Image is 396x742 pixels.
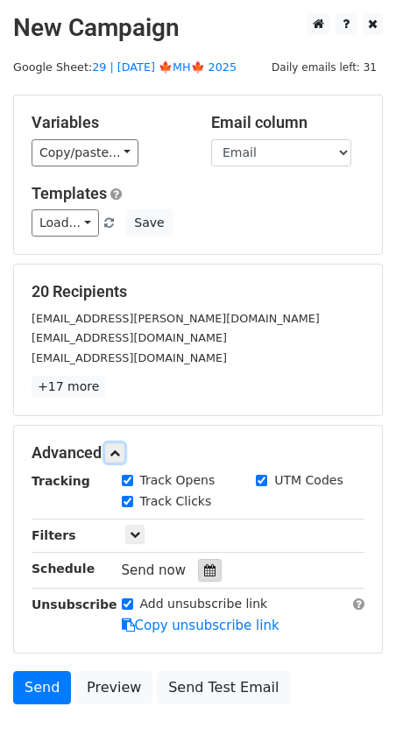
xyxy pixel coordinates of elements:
[32,562,95,576] strong: Schedule
[32,184,107,202] a: Templates
[140,492,212,511] label: Track Clicks
[32,331,227,344] small: [EMAIL_ADDRESS][DOMAIN_NAME]
[32,376,105,398] a: +17 more
[122,562,187,578] span: Send now
[32,312,320,325] small: [EMAIL_ADDRESS][PERSON_NAME][DOMAIN_NAME]
[13,671,71,704] a: Send
[140,595,268,613] label: Add unsubscribe link
[122,618,279,633] a: Copy unsubscribe link
[32,474,90,488] strong: Tracking
[157,671,290,704] a: Send Test Email
[32,282,364,301] h5: 20 Recipients
[265,60,383,74] a: Daily emails left: 31
[32,528,76,542] strong: Filters
[13,60,237,74] small: Google Sheet:
[32,209,99,237] a: Load...
[308,658,396,742] iframe: Chat Widget
[274,471,343,490] label: UTM Codes
[32,597,117,611] strong: Unsubscribe
[126,209,172,237] button: Save
[92,60,237,74] a: 29 | [DATE] 🍁MH🍁 2025
[140,471,216,490] label: Track Opens
[32,351,227,364] small: [EMAIL_ADDRESS][DOMAIN_NAME]
[13,13,383,43] h2: New Campaign
[32,139,138,166] a: Copy/paste...
[32,113,185,132] h5: Variables
[211,113,364,132] h5: Email column
[265,58,383,77] span: Daily emails left: 31
[75,671,152,704] a: Preview
[32,443,364,463] h5: Advanced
